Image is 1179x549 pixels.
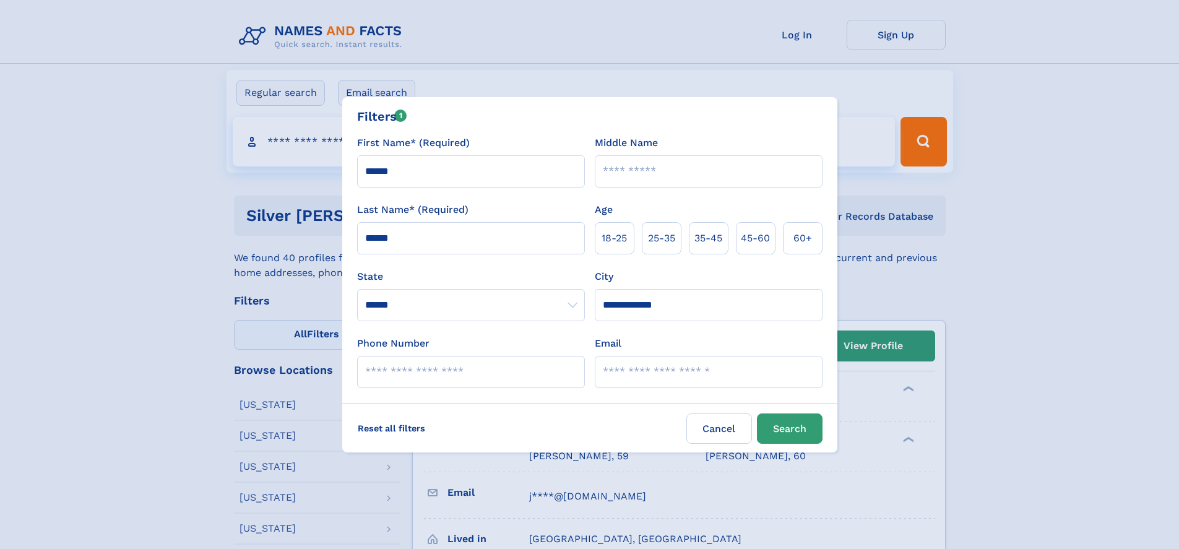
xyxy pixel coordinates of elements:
[741,231,770,246] span: 45‑60
[595,202,613,217] label: Age
[648,231,675,246] span: 25‑35
[350,413,433,443] label: Reset all filters
[757,413,823,444] button: Search
[357,202,469,217] label: Last Name* (Required)
[793,231,812,246] span: 60+
[602,231,627,246] span: 18‑25
[595,336,621,351] label: Email
[357,107,407,126] div: Filters
[357,269,585,284] label: State
[357,136,470,150] label: First Name* (Required)
[595,269,613,284] label: City
[357,336,430,351] label: Phone Number
[686,413,752,444] label: Cancel
[694,231,722,246] span: 35‑45
[595,136,658,150] label: Middle Name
